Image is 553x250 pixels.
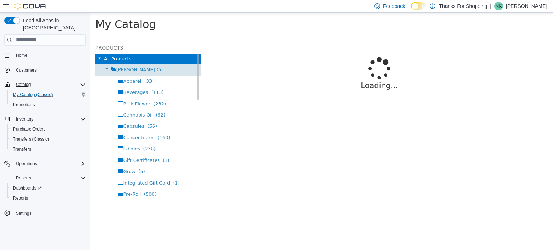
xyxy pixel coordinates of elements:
[10,100,38,109] a: Promotions
[10,145,34,154] a: Transfers
[13,92,53,97] span: My Catalog (Classic)
[1,159,89,169] button: Operations
[14,44,41,49] span: All Products
[33,66,51,71] span: Apparel
[33,145,70,150] span: Gift Certificates
[10,90,56,99] a: My Catalog (Classic)
[7,144,89,154] button: Transfers
[16,175,31,181] span: Reports
[20,17,86,31] span: Load All Apps in [GEOGRAPHIC_DATA]
[10,184,45,192] a: Dashboards
[14,3,47,10] img: Cova
[383,3,405,10] span: Feedback
[143,68,436,79] p: Loading...
[10,194,86,203] span: Reports
[16,67,37,73] span: Customers
[13,115,36,123] button: Inventory
[13,80,86,89] span: Catalog
[16,161,37,167] span: Operations
[7,193,89,203] button: Reports
[33,77,58,82] span: Beverages
[7,124,89,134] button: Purchase Orders
[57,111,67,116] span: (56)
[33,179,51,184] span: Pre-Roll
[13,65,86,74] span: Customers
[10,184,86,192] span: Dashboards
[10,135,86,144] span: Transfers (Classic)
[33,88,60,94] span: Bulk Flower
[10,90,86,99] span: My Catalog (Classic)
[33,100,63,105] span: Cannabis Oil
[1,65,89,75] button: Customers
[1,173,89,183] button: Reports
[5,5,66,18] span: My Catalog
[439,2,487,10] p: Thanks For Shopping
[33,168,80,173] span: Integrated Gift Card
[26,54,74,60] span: [PERSON_NAME] Co.
[63,88,76,94] span: (232)
[13,136,49,142] span: Transfers (Classic)
[13,51,86,60] span: Home
[10,145,86,154] span: Transfers
[33,156,45,162] span: Grow
[73,145,79,150] span: (1)
[61,77,74,82] span: (113)
[13,126,46,132] span: Purchase Orders
[16,210,31,216] span: Settings
[13,66,40,74] a: Customers
[10,100,86,109] span: Promotions
[5,31,111,40] h5: Products
[13,51,30,60] a: Home
[411,2,426,10] input: Dark Mode
[66,100,75,105] span: (62)
[13,174,34,182] button: Reports
[13,174,86,182] span: Reports
[68,122,80,128] span: (163)
[10,135,52,144] a: Transfers (Classic)
[7,100,89,110] button: Promotions
[33,133,50,139] span: Edibles
[53,133,66,139] span: (238)
[33,122,64,128] span: Concentrates
[490,2,491,10] p: |
[7,183,89,193] a: Dashboards
[13,102,35,108] span: Promotions
[33,111,54,116] span: Capsules
[1,208,89,218] button: Settings
[1,79,89,90] button: Catalog
[13,80,33,89] button: Catalog
[1,114,89,124] button: Inventory
[54,179,67,184] span: (500)
[496,2,502,10] span: NK
[10,194,31,203] a: Reports
[48,156,55,162] span: (5)
[1,50,89,60] button: Home
[13,115,86,123] span: Inventory
[54,66,64,71] span: (33)
[13,209,34,218] a: Settings
[13,185,42,191] span: Dashboards
[13,159,40,168] button: Operations
[13,208,86,217] span: Settings
[10,125,49,133] a: Purchase Orders
[16,116,33,122] span: Inventory
[494,2,503,10] div: Nick Kelly
[16,53,27,58] span: Home
[7,90,89,100] button: My Catalog (Classic)
[13,195,28,201] span: Reports
[13,146,31,152] span: Transfers
[10,125,86,133] span: Purchase Orders
[506,2,547,10] p: [PERSON_NAME]
[7,134,89,144] button: Transfers (Classic)
[4,47,86,237] nav: Complex example
[83,168,90,173] span: (1)
[16,82,31,87] span: Catalog
[13,159,86,168] span: Operations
